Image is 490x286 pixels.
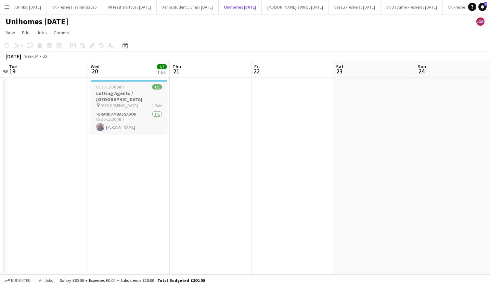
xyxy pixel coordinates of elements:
span: 20 [90,67,100,75]
span: 21 [171,67,181,75]
span: 1/1 [157,64,167,69]
app-job-card: 09:30-13:30 (4h)1/1Letting Agents / [GEOGRAPHIC_DATA] [GEOGRAPHIC_DATA]1 RoleBrand Ambassador1/10... [91,80,167,134]
span: View [5,29,15,36]
button: VK Daytime Freshers / [DATE] [381,0,443,14]
span: Week 34 [23,53,40,59]
span: [GEOGRAPHIC_DATA] [101,103,138,108]
span: Sat [336,63,344,70]
span: All jobs [38,278,54,283]
span: Budgeted [11,278,31,283]
span: 09:30-13:30 (4h) [96,84,124,90]
div: BST [42,53,49,59]
span: 23 [335,67,344,75]
a: Comms [51,28,72,37]
span: Tue [9,63,17,70]
button: [PERSON_NAME]'s Whip / [DATE] [262,0,329,14]
button: Veezu Freshers / [DATE] [329,0,381,14]
span: 3 [484,2,487,6]
div: Salary £80.00 + Expenses £0.00 + Subsistence £20.00 = [60,278,205,283]
a: View [3,28,18,37]
div: 1 Job [157,70,166,75]
app-user-avatar: Gosh Promo UK [476,17,485,26]
button: VK Freshers Tour / [DATE] [102,0,157,14]
h3: Letting Agents / [GEOGRAPHIC_DATA] [91,90,167,103]
button: Unihomes [DATE] [219,0,262,14]
span: Thu [172,63,181,70]
a: 3 [478,3,487,11]
h1: Unihomes [DATE] [5,16,68,27]
a: Jobs [34,28,50,37]
span: 19 [8,67,17,75]
span: 24 [417,67,426,75]
button: Budgeted [3,277,32,284]
div: [DATE] [5,53,21,60]
button: VK Freshers Training 2025 [47,0,102,14]
span: Sun [418,63,426,70]
span: Wed [91,63,100,70]
button: Xenia Student Living / [DATE] [157,0,219,14]
span: 1 Role [152,103,162,108]
span: Jobs [37,29,47,36]
span: Comms [54,29,69,36]
span: Total Budgeted £100.00 [157,278,205,283]
span: Fri [254,63,260,70]
span: 22 [253,67,260,75]
span: 1/1 [152,84,162,90]
span: Edit [22,29,30,36]
app-card-role: Brand Ambassador1/109:30-13:30 (4h)[PERSON_NAME] [91,110,167,134]
a: Edit [19,28,33,37]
